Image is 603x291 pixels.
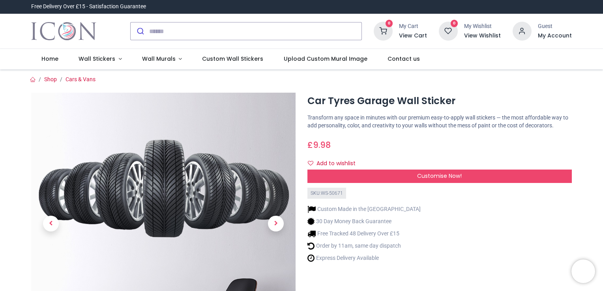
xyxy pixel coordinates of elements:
a: Shop [44,76,57,82]
img: Icon Wall Stickers [31,20,96,42]
iframe: Brevo live chat [571,259,595,283]
span: Next [268,216,284,231]
div: Guest [538,22,572,30]
a: View Cart [399,32,427,40]
i: Add to wishlist [308,160,313,166]
sup: 0 [451,20,458,27]
a: View Wishlist [464,32,501,40]
a: Wall Murals [132,49,192,69]
span: Customise Now! [417,172,462,180]
span: Upload Custom Mural Image [284,55,367,63]
span: Home [41,55,58,63]
div: My Cart [399,22,427,30]
li: Express Delivery Available [307,254,421,262]
span: £ [307,139,331,151]
a: 0 [374,28,393,34]
div: My Wishlist [464,22,501,30]
a: 0 [439,28,458,34]
li: Free Tracked 48 Delivery Over £15 [307,229,421,238]
a: Wall Stickers [68,49,132,69]
iframe: Customer reviews powered by Trustpilot [406,3,572,11]
a: Logo of Icon Wall Stickers [31,20,96,42]
p: Transform any space in minutes with our premium easy-to-apply wall stickers — the most affordable... [307,114,572,129]
li: Order by 11am, same day dispatch [307,242,421,250]
li: Custom Made in the [GEOGRAPHIC_DATA] [307,205,421,213]
a: Cars & Vans [66,76,96,82]
li: 30 Day Money Back Guarantee [307,217,421,226]
button: Submit [131,22,149,40]
span: Wall Stickers [79,55,115,63]
h1: Car Tyres Garage Wall Sticker [307,94,572,108]
button: Add to wishlistAdd to wishlist [307,157,362,170]
span: Previous [43,216,59,231]
span: Contact us [388,55,420,63]
a: My Account [538,32,572,40]
span: Wall Murals [142,55,176,63]
div: Free Delivery Over £15 - Satisfaction Guarantee [31,3,146,11]
span: 9.98 [313,139,331,151]
span: Custom Wall Stickers [202,55,263,63]
div: SKU: WS-50671 [307,188,346,199]
sup: 0 [386,20,393,27]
